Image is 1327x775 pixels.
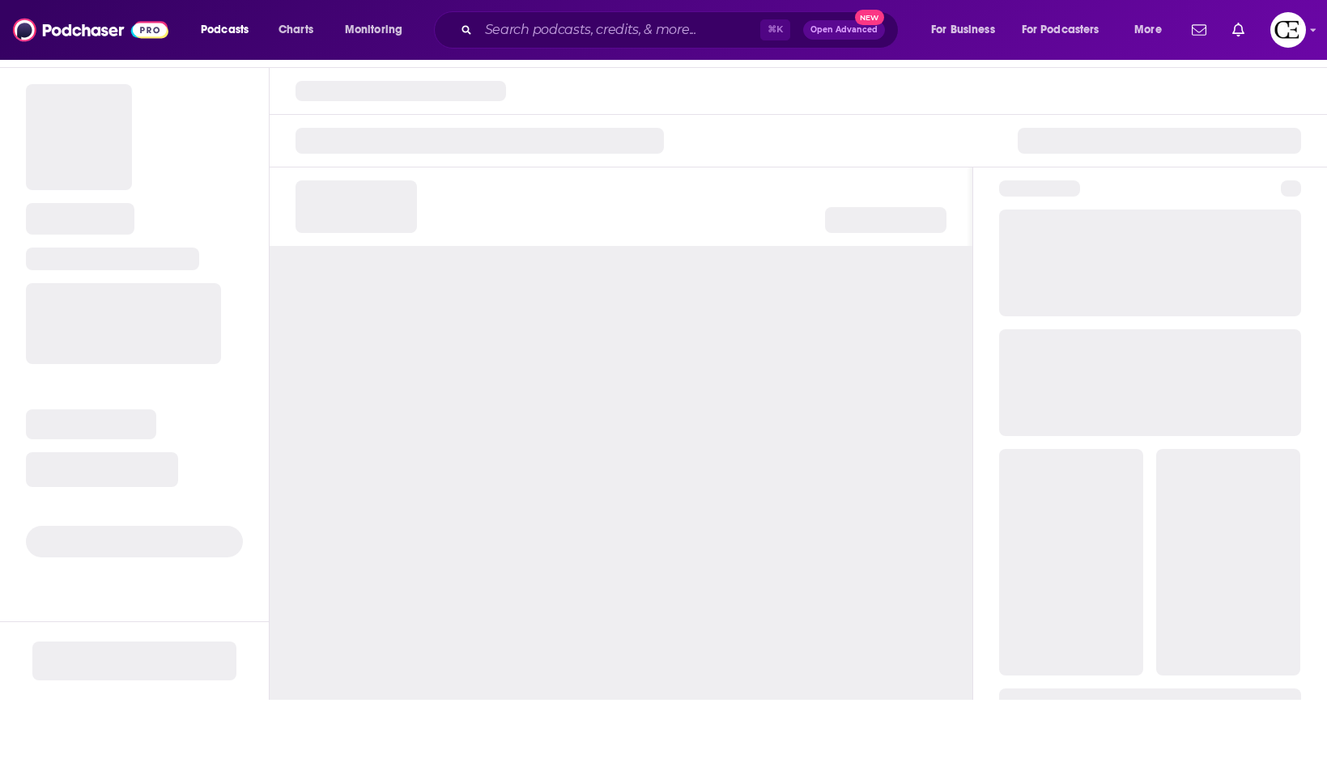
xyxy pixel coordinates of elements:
a: Show notifications dropdown [1185,16,1213,44]
img: User Profile [1270,12,1306,48]
span: Monitoring [345,19,402,41]
a: Charts [268,17,323,43]
span: Logged in as cozyearthaudio [1270,12,1306,48]
img: Podchaser - Follow, Share and Rate Podcasts [13,15,168,45]
span: New [855,10,884,25]
span: Podcasts [201,19,249,41]
button: open menu [334,17,423,43]
div: Search podcasts, credits, & more... [449,11,914,49]
span: For Podcasters [1022,19,1099,41]
span: More [1134,19,1162,41]
span: Charts [279,19,313,41]
button: open menu [1011,17,1123,43]
span: Open Advanced [810,26,878,34]
button: open menu [920,17,1015,43]
button: open menu [1123,17,1182,43]
button: Open AdvancedNew [803,20,885,40]
input: Search podcasts, credits, & more... [478,17,760,43]
a: Show notifications dropdown [1226,16,1251,44]
button: Show profile menu [1270,12,1306,48]
span: For Business [931,19,995,41]
button: open menu [189,17,270,43]
span: ⌘ K [760,19,790,40]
